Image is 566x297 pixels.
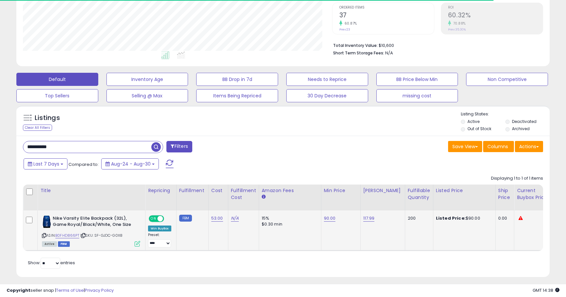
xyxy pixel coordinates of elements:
[148,187,174,194] div: Repricing
[376,89,458,102] button: missing cost
[179,187,206,194] div: Fulfillment
[101,158,159,169] button: Aug-24 - Aug-30
[491,175,543,182] div: Displaying 1 to 1 of 1 items
[483,141,514,152] button: Columns
[339,28,350,31] small: Prev: 23
[16,73,98,86] button: Default
[498,187,511,201] div: Ship Price
[286,73,368,86] button: Needs to Reprice
[333,43,378,48] b: Total Inventory Value:
[436,187,493,194] div: Listed Price
[106,73,188,86] button: Inventory Age
[448,11,543,20] h2: 60.32%
[179,215,192,222] small: FBM
[451,21,466,26] small: 70.88%
[262,215,316,221] div: 15%
[498,215,509,221] div: 0.00
[517,187,551,201] div: Current Buybox Price
[111,161,151,167] span: Aug-24 - Aug-30
[363,187,402,194] div: [PERSON_NAME]
[262,194,266,200] small: Amazon Fees.
[55,233,79,238] a: B0FHD866PT
[333,41,538,49] li: $10,600
[515,141,543,152] button: Actions
[376,73,458,86] button: BB Price Below Min
[436,215,466,221] b: Listed Price:
[42,215,51,228] img: 51MmukySMAL._SL40_.jpg
[56,287,84,293] a: Terms of Use
[53,215,132,229] b: Nike Varsity Elite Backpack (32L), Game Royal/Black/White, One Size
[408,187,430,201] div: Fulfillable Quantity
[231,215,239,222] a: N/A
[408,215,428,221] div: 200
[466,73,548,86] button: Non Competitive
[42,215,140,246] div: ASIN:
[80,233,123,238] span: | SKU: SF-GJDC-G0X8
[467,119,480,124] label: Active
[286,89,368,102] button: 30 Day Decrease
[324,187,358,194] div: Min Price
[512,126,530,131] label: Archived
[467,126,491,131] label: Out of Stock
[339,11,434,20] h2: 37
[324,215,336,222] a: 90.00
[28,260,75,266] span: Show: entries
[448,6,543,10] span: ROI
[40,187,142,194] div: Title
[163,216,174,222] span: OFF
[148,233,171,247] div: Preset:
[461,111,549,117] p: Listing States:
[211,215,223,222] a: 53.00
[35,113,60,123] h5: Listings
[166,141,192,152] button: Filters
[149,216,158,222] span: ON
[196,89,278,102] button: Items Being Repriced
[333,50,384,56] b: Short Term Storage Fees:
[23,125,52,131] div: Clear All Filters
[339,6,434,10] span: Ordered Items
[106,89,188,102] button: Selling @ Max
[196,73,278,86] button: BB Drop in 7d
[436,215,490,221] div: $90.00
[58,241,70,247] span: FBM
[363,215,375,222] a: 117.99
[231,187,256,201] div: Fulfillment Cost
[448,28,466,31] small: Prev: 35.30%
[85,287,114,293] a: Privacy Policy
[42,241,57,247] span: All listings currently available for purchase on Amazon
[24,158,67,169] button: Last 7 Days
[385,50,393,56] span: N/A
[262,187,318,194] div: Amazon Fees
[7,287,114,294] div: seller snap | |
[533,287,559,293] span: 2025-09-7 14:38 GMT
[211,187,225,194] div: Cost
[7,287,30,293] strong: Copyright
[33,161,59,167] span: Last 7 Days
[262,221,316,227] div: $0.30 min
[512,119,537,124] label: Deactivated
[487,143,508,150] span: Columns
[342,21,357,26] small: 60.87%
[16,89,98,102] button: Top Sellers
[148,226,171,231] div: Win BuyBox
[448,141,482,152] button: Save View
[68,161,99,168] span: Compared to:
